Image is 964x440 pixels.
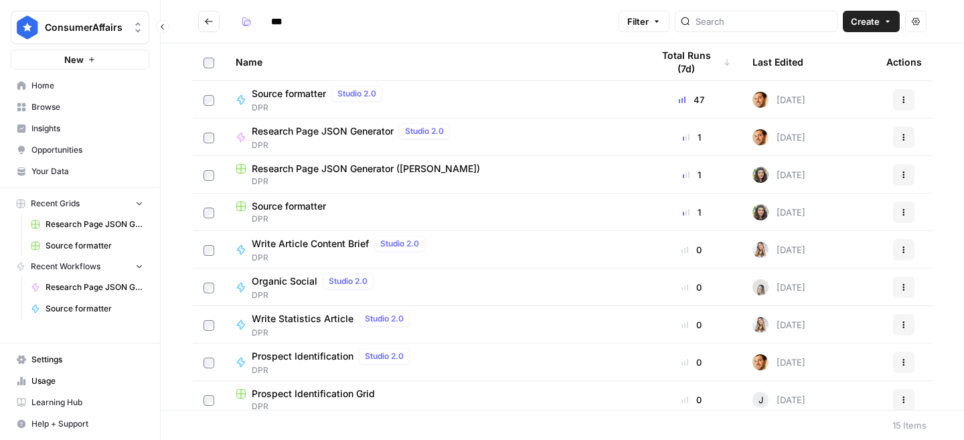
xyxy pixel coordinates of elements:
[752,204,805,220] div: [DATE]
[252,350,353,363] span: Prospect Identification
[758,393,763,407] span: J
[843,11,900,32] button: Create
[31,396,143,409] span: Learning Hub
[752,92,769,108] img: 7dkj40nmz46gsh6f912s7bk0kz0q
[365,313,404,325] span: Studio 2.0
[46,281,143,293] span: Research Page JSON Generator
[236,162,631,188] a: Research Page JSON Generator ([PERSON_NAME])DPR
[752,279,769,295] img: ur1zthrg86n58a5t7pu5nb1lg2cg
[252,364,415,376] span: DPR
[752,129,769,145] img: 7dkj40nmz46gsh6f912s7bk0kz0q
[11,50,149,70] button: New
[892,419,927,432] div: 15 Items
[252,237,369,250] span: Write Article Content Brief
[752,204,769,220] img: 6mihlqu5uniej3b1t3326lbd0z67
[25,277,149,298] a: Research Page JSON Generator
[652,243,731,256] div: 0
[11,256,149,277] button: Recent Workflows
[652,93,731,106] div: 47
[11,161,149,182] a: Your Data
[11,392,149,413] a: Learning Hub
[252,327,415,339] span: DPR
[11,413,149,435] button: Help + Support
[31,123,143,135] span: Insights
[752,167,805,183] div: [DATE]
[252,125,394,138] span: Research Page JSON Generator
[31,80,143,92] span: Home
[15,15,39,40] img: ConsumerAffairs Logo
[236,86,631,114] a: Source formatterStudio 2.0DPR
[31,354,143,366] span: Settings
[652,281,731,294] div: 0
[886,44,922,80] div: Actions
[752,392,805,408] div: [DATE]
[752,317,805,333] div: [DATE]
[11,75,149,96] a: Home
[236,311,631,339] a: Write Statistics ArticleStudio 2.0DPR
[252,312,353,325] span: Write Statistics Article
[652,44,731,80] div: Total Runs (7d)
[11,118,149,139] a: Insights
[45,21,126,34] span: ConsumerAffairs
[236,236,631,264] a: Write Article Content BriefStudio 2.0DPR
[752,279,805,295] div: [DATE]
[31,418,143,430] span: Help + Support
[46,303,143,315] span: Source formatter
[652,206,731,219] div: 1
[11,139,149,161] a: Opportunities
[236,200,631,225] a: Source formatterDPR
[627,15,649,28] span: Filter
[236,348,631,376] a: Prospect IdentificationStudio 2.0DPR
[652,356,731,369] div: 0
[236,175,631,188] span: DPR
[752,317,769,333] img: 6lzcvtqrom6glnstmpsj9w10zs8o
[252,275,317,288] span: Organic Social
[236,400,631,413] span: DPR
[752,92,805,108] div: [DATE]
[198,11,220,32] button: Go back
[25,214,149,235] a: Research Page JSON Generator ([PERSON_NAME])
[652,131,731,144] div: 1
[752,354,805,370] div: [DATE]
[31,101,143,113] span: Browse
[236,273,631,301] a: Organic SocialStudio 2.0DPR
[752,167,769,183] img: 6mihlqu5uniej3b1t3326lbd0z67
[752,44,803,80] div: Last Edited
[236,123,631,151] a: Research Page JSON GeneratorStudio 2.0DPR
[236,387,631,413] a: Prospect Identification GridDPR
[752,354,769,370] img: 7dkj40nmz46gsh6f912s7bk0kz0q
[752,242,769,258] img: 6lzcvtqrom6glnstmpsj9w10zs8o
[329,275,368,287] span: Studio 2.0
[752,129,805,145] div: [DATE]
[252,87,326,100] span: Source formatter
[252,387,375,400] span: Prospect Identification Grid
[236,213,631,225] span: DPR
[11,11,149,44] button: Workspace: ConsumerAffairs
[252,200,326,213] span: Source formatter
[31,375,143,387] span: Usage
[25,235,149,256] a: Source formatter
[46,218,143,230] span: Research Page JSON Generator ([PERSON_NAME])
[337,88,376,100] span: Studio 2.0
[405,125,444,137] span: Studio 2.0
[619,11,669,32] button: Filter
[25,298,149,319] a: Source formatter
[380,238,419,250] span: Studio 2.0
[851,15,880,28] span: Create
[652,318,731,332] div: 0
[652,168,731,181] div: 1
[252,162,480,175] span: Research Page JSON Generator ([PERSON_NAME])
[46,240,143,252] span: Source formatter
[11,96,149,118] a: Browse
[252,102,388,114] span: DPR
[11,349,149,370] a: Settings
[752,242,805,258] div: [DATE]
[31,144,143,156] span: Opportunities
[11,194,149,214] button: Recent Grids
[31,165,143,177] span: Your Data
[252,289,379,301] span: DPR
[365,350,404,362] span: Studio 2.0
[31,198,80,210] span: Recent Grids
[11,370,149,392] a: Usage
[696,15,831,28] input: Search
